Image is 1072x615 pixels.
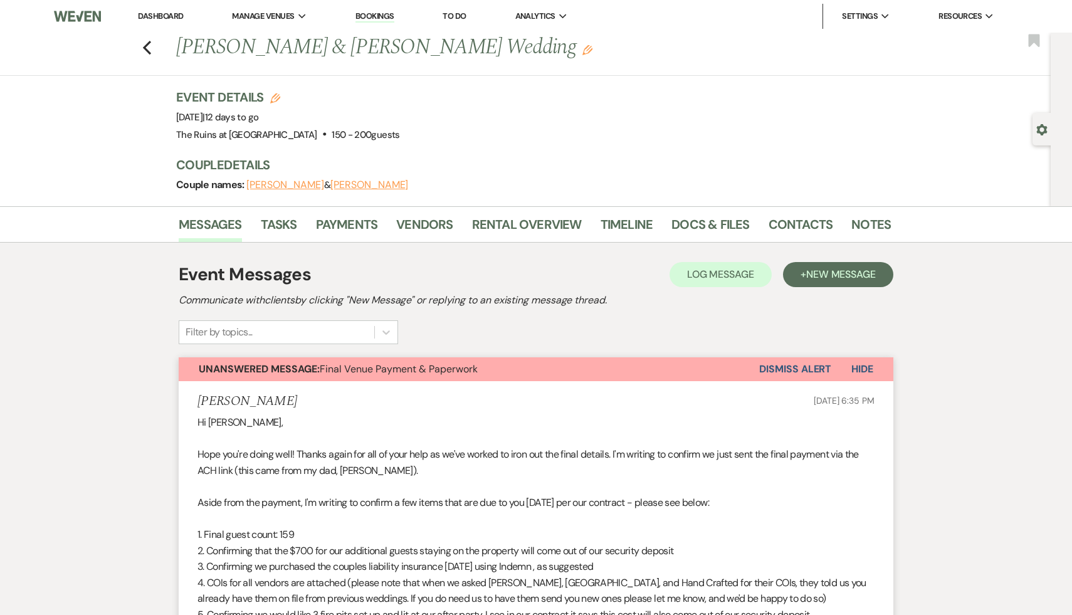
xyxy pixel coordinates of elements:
[1036,123,1048,135] button: Open lead details
[687,268,754,281] span: Log Message
[246,180,324,190] button: [PERSON_NAME]
[176,33,738,63] h1: [PERSON_NAME] & [PERSON_NAME] Wedding
[176,111,258,124] span: [DATE]
[186,325,253,340] div: Filter by topics...
[671,214,749,242] a: Docs & Files
[179,357,759,381] button: Unanswered Message:Final Venue Payment & Paperwork
[179,293,893,308] h2: Communicate with clients by clicking "New Message" or replying to an existing message thread.
[582,44,592,55] button: Edit
[176,156,878,174] h3: Couple Details
[842,10,878,23] span: Settings
[202,111,258,124] span: |
[831,357,893,381] button: Hide
[355,11,394,23] a: Bookings
[54,3,102,29] img: Weven Logo
[443,11,466,21] a: To Do
[179,261,311,288] h1: Event Messages
[783,262,893,287] button: +New Message
[851,214,891,242] a: Notes
[601,214,653,242] a: Timeline
[232,10,294,23] span: Manage Venues
[246,179,408,191] span: &
[316,214,378,242] a: Payments
[197,543,875,559] p: 2. Confirming that the $700 for our additional guests staying on the property will come out of ou...
[851,362,873,376] span: Hide
[199,362,478,376] span: Final Venue Payment & Paperwork
[138,11,183,21] a: Dashboard
[515,10,555,23] span: Analytics
[197,559,875,575] p: 3. Confirming we purchased the couples liability insurance [DATE] using Indemn , as suggested
[396,214,453,242] a: Vendors
[670,262,772,287] button: Log Message
[197,414,875,431] p: Hi [PERSON_NAME],
[330,180,408,190] button: [PERSON_NAME]
[205,111,259,124] span: 12 days to go
[179,214,242,242] a: Messages
[197,394,297,409] h5: [PERSON_NAME]
[197,575,875,607] p: 4. COIs for all vendors are attached (please note that when we asked [PERSON_NAME], [GEOGRAPHIC_D...
[814,395,875,406] span: [DATE] 6:35 PM
[472,214,582,242] a: Rental Overview
[261,214,297,242] a: Tasks
[197,495,875,511] p: Aside from the payment, I'm writing to confirm a few items that are due to you [DATE] per our con...
[759,357,831,381] button: Dismiss Alert
[806,268,876,281] span: New Message
[332,129,399,141] span: 150 - 200 guests
[176,129,317,141] span: The Ruins at [GEOGRAPHIC_DATA]
[199,362,320,376] strong: Unanswered Message:
[769,214,833,242] a: Contacts
[197,446,875,478] p: Hope you're doing well! Thanks again for all of your help as we've worked to iron out the final d...
[197,527,875,543] p: 1. Final guest count: 159
[938,10,982,23] span: Resources
[176,178,246,191] span: Couple names:
[176,88,400,106] h3: Event Details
